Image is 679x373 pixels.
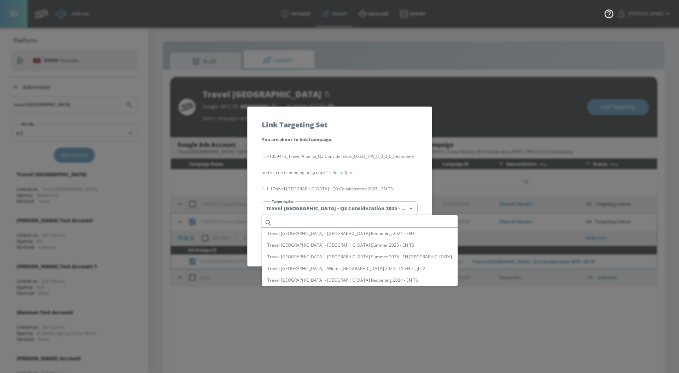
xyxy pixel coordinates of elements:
[262,239,458,251] li: Travel [GEOGRAPHIC_DATA] - [GEOGRAPHIC_DATA] Summer 2025 - EN TS
[262,263,458,274] li: Travel [GEOGRAPHIC_DATA] - Winter [GEOGRAPHIC_DATA] 2024 - TS EN Flight 2
[599,4,619,23] button: Open Resource Center
[262,274,458,286] li: Travel [GEOGRAPHIC_DATA] - [GEOGRAPHIC_DATA] Reopening 2024 - EN TS
[262,251,458,263] li: Travel [GEOGRAPHIC_DATA] - [GEOGRAPHIC_DATA] Summer 2025 - EN [GEOGRAPHIC_DATA]
[262,228,458,239] li: Travel [GEOGRAPHIC_DATA] - [GEOGRAPHIC_DATA] Reopening 2024 - EN CT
